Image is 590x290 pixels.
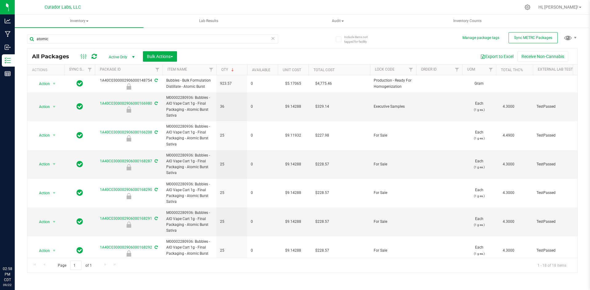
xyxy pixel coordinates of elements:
[5,71,11,77] inline-svg: Reports
[538,67,586,72] a: External Lab Test Result
[94,78,163,90] div: 1A40C0300002906000148754
[94,164,163,170] div: For Sale
[500,131,517,140] span: 4.4900
[312,102,332,111] span: $329.14
[85,64,95,75] a: Filter
[486,64,496,75] a: Filter
[274,15,402,27] span: Audit
[312,246,332,255] span: $228.57
[466,222,492,228] p: (1 g ea.)
[77,102,83,111] span: In Sync
[466,130,492,141] span: Each
[33,102,50,111] span: Action
[466,101,492,112] span: Each
[374,219,412,225] span: For Sale
[166,78,213,89] span: Bubbles - Bulk Formulation Distillate - Atomic Burst
[374,161,412,167] span: For Sale
[344,35,375,44] span: Include items not tagged for facility
[220,219,243,225] span: 25
[278,75,309,92] td: $5.17065
[143,51,177,62] button: Bulk Actions
[312,131,332,140] span: $227.98
[452,64,462,75] a: Filter
[466,193,492,199] p: (1 g ea.)
[278,150,309,179] td: $9.14288
[50,102,58,111] span: select
[33,131,50,140] span: Action
[77,79,83,88] span: In Sync
[273,15,402,28] a: Audit
[6,241,25,259] iframe: Resource center
[50,218,58,226] span: select
[500,217,517,226] span: 4.3000
[166,239,213,262] span: M00002280936: Bubbles - AIO Vape Cart 1g - Final Packaging - Atomic Burst Sativa
[100,245,152,249] a: 1A40C0300002906000168292
[374,104,412,110] span: Executive Samples
[154,101,158,106] span: Sync from Compliance System
[251,133,274,138] span: 0
[5,31,11,37] inline-svg: Manufacturing
[167,67,187,72] a: Item Name
[94,83,163,90] div: Production - Ready For Homogenization
[312,188,332,197] span: $228.57
[220,133,243,138] span: 25
[166,153,213,176] span: M00002280936: Bubbles - AIO Vape Cart 1g - Final Packaging - Atomic Burst Sativa
[501,68,523,72] a: Total THC%
[70,261,81,270] input: 1
[191,18,226,24] span: Lab Results
[220,161,243,167] span: 25
[375,67,395,72] a: Lock Code
[100,67,121,72] a: Package ID
[15,15,144,28] a: Inventory
[77,131,83,140] span: In Sync
[466,251,492,257] p: (1 g ea.)
[50,189,58,197] span: select
[500,246,517,255] span: 4.3000
[271,34,275,42] span: Clear
[5,57,11,64] inline-svg: Inventory
[514,36,552,40] span: Sync METRC Packages
[154,188,158,192] span: Sync from Compliance System
[50,131,58,140] span: select
[50,160,58,168] span: select
[403,15,532,28] a: Inventory Counts
[278,207,309,236] td: $9.14288
[466,135,492,141] p: (1 g ea.)
[94,135,163,141] div: For Sale
[166,95,213,118] span: M00002280936: Bubbles - AIO Vape Cart 1g - Final Packaging - Atomic Burst Sativa
[3,283,12,287] p: 09/22
[312,79,335,88] span: $4,775.46
[466,164,492,170] p: (1 g ea.)
[312,160,332,169] span: $228.57
[252,68,270,72] a: Available
[220,190,243,196] span: 25
[220,81,243,87] span: 923.57
[100,159,152,163] a: 1A40C0300002906000168287
[154,159,158,163] span: Sync from Compliance System
[500,160,517,169] span: 4.3000
[445,18,490,24] span: Inventory Counts
[50,79,58,88] span: select
[33,189,50,197] span: Action
[147,54,173,59] span: Bulk Actions
[166,181,213,205] span: M00002280936: Bubbles - AIO Vape Cart 1g - Final Packaging - Atomic Burst Sativa
[154,216,158,221] span: Sync from Compliance System
[251,161,274,167] span: 0
[154,245,158,249] span: Sync from Compliance System
[476,51,517,62] button: Export to Excel
[50,246,58,255] span: select
[94,222,163,228] div: For Sale
[517,51,568,62] button: Receive Non-Cannabis
[77,188,83,197] span: In Sync
[77,246,83,255] span: In Sync
[100,216,152,221] a: 1A40C0300002906000168291
[466,158,492,170] span: Each
[374,248,412,253] span: For Sale
[220,248,243,253] span: 25
[152,64,163,75] a: Filter
[220,104,243,110] span: 36
[374,133,412,138] span: For Sale
[77,217,83,226] span: In Sync
[154,78,158,83] span: Sync from Compliance System
[278,236,309,265] td: $9.14288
